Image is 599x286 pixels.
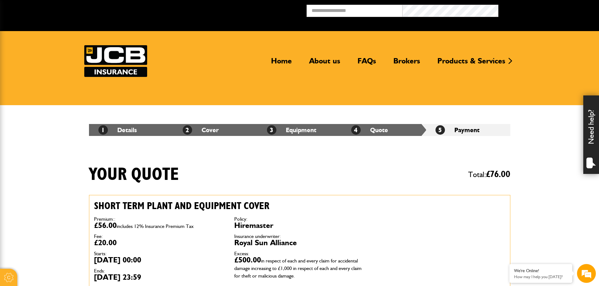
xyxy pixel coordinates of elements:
[514,268,568,273] div: We're Online!
[234,234,365,239] dt: Insurance underwriter:
[342,124,426,136] li: Quote
[94,251,225,256] dt: Starts:
[490,170,510,179] span: 76.00
[234,217,365,222] dt: Policy:
[267,126,316,134] a: 3Equipment
[435,125,445,135] span: 5
[94,222,225,229] dd: £56.00
[234,222,365,229] dd: Hiremaster
[94,217,225,222] dt: Premium::
[89,164,179,185] h1: Your quote
[84,45,147,77] a: JCB Insurance Services
[426,124,510,136] li: Payment
[94,268,225,273] dt: Ends:
[98,126,137,134] a: 1Details
[94,234,225,239] dt: Fee:
[514,274,568,279] p: How may I help you today?
[183,126,219,134] a: 2Cover
[351,125,361,135] span: 4
[353,56,381,71] a: FAQs
[266,56,297,71] a: Home
[234,256,365,279] dd: £500.00
[94,256,225,264] dd: [DATE] 00:00
[267,125,276,135] span: 3
[486,170,510,179] span: £
[433,56,510,71] a: Products & Services
[304,56,345,71] a: About us
[583,95,599,174] div: Need help?
[84,45,147,77] img: JCB Insurance Services logo
[234,258,362,279] span: in respect of each and every claim for accidental damage increasing to £1,000 in respect of each ...
[94,200,365,212] h2: Short term plant and equipment cover
[498,5,594,14] button: Broker Login
[389,56,425,71] a: Brokers
[98,125,108,135] span: 1
[234,251,365,256] dt: Excess:
[468,167,510,182] span: Total:
[183,125,192,135] span: 2
[117,223,194,229] span: includes 12% Insurance Premium Tax
[94,273,225,281] dd: [DATE] 23:59
[94,239,225,246] dd: £20.00
[234,239,365,246] dd: Royal Sun Alliance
